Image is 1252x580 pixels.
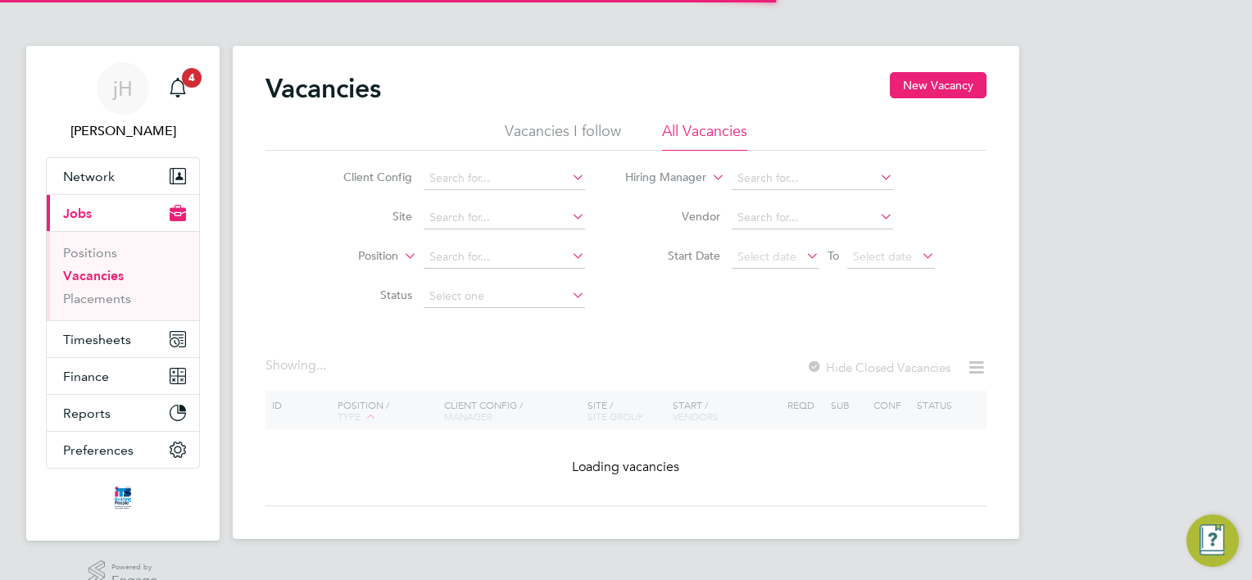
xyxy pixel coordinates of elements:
span: ... [316,357,326,374]
label: Client Config [318,170,412,184]
span: Jobs [63,206,92,221]
input: Search for... [424,206,585,229]
label: Start Date [626,248,720,263]
img: itsconstruction-logo-retina.png [111,485,134,511]
h2: Vacancies [265,72,381,105]
input: Search for... [732,206,893,229]
li: Vacancies I follow [505,121,621,151]
label: Position [304,248,398,265]
button: Jobs [47,195,199,231]
button: Reports [47,395,199,431]
span: Powered by [111,560,157,574]
a: 4 [161,62,194,115]
button: Timesheets [47,321,199,357]
a: Placements [63,291,131,306]
nav: Main navigation [26,46,220,541]
a: Positions [63,245,117,261]
a: Vacancies [63,268,124,283]
span: Select date [737,249,796,264]
label: Status [318,288,412,302]
span: 4 [182,68,202,88]
button: Preferences [47,432,199,468]
input: Search for... [424,246,585,269]
div: Showing [265,357,329,374]
button: Finance [47,358,199,394]
span: Network [63,169,115,184]
span: jH [113,78,133,99]
span: jim Hill [46,121,200,141]
li: All Vacancies [662,121,747,151]
label: Hide Closed Vacancies [806,360,950,375]
a: Go to home page [46,485,200,511]
label: Hiring Manager [612,170,706,186]
span: Finance [63,369,109,384]
div: Jobs [47,231,199,320]
button: New Vacancy [890,72,987,98]
input: Search for... [424,167,585,190]
a: jH[PERSON_NAME] [46,62,200,141]
input: Search for... [732,167,893,190]
span: Preferences [63,442,134,458]
span: Timesheets [63,332,131,347]
span: Select date [853,249,912,264]
button: Network [47,158,199,194]
span: To [823,245,844,266]
label: Vendor [626,209,720,224]
span: Reports [63,406,111,421]
input: Select one [424,285,585,308]
button: Engage Resource Center [1186,514,1239,567]
label: Site [318,209,412,224]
